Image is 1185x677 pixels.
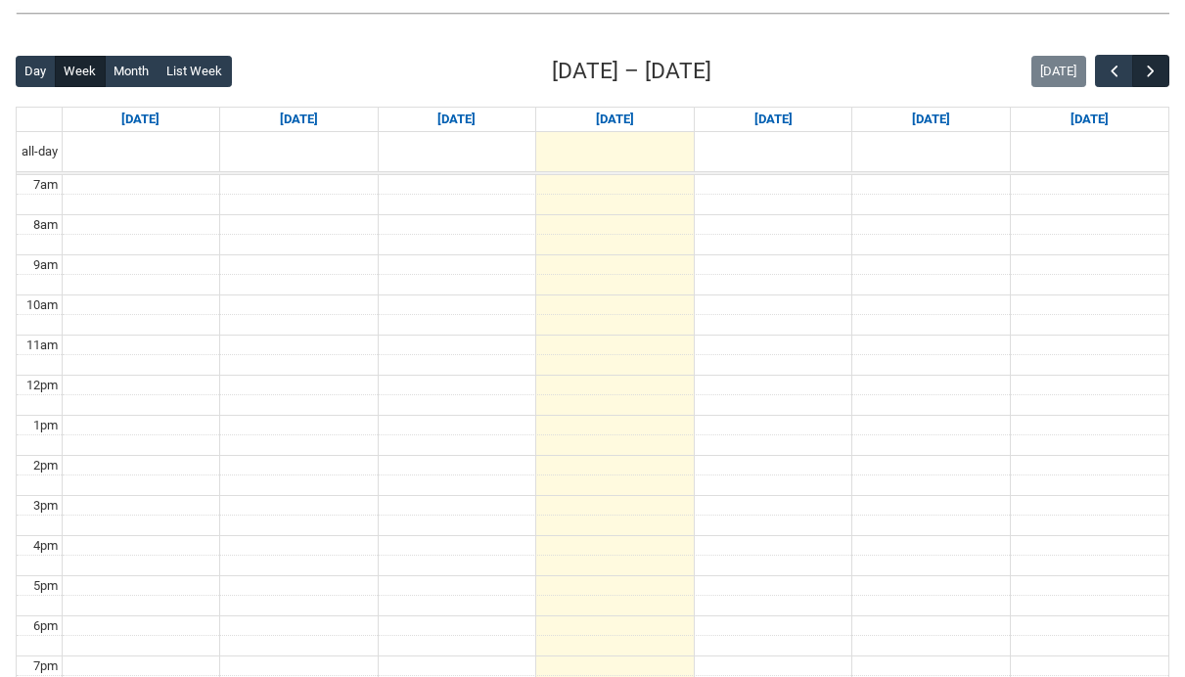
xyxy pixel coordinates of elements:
[276,108,322,131] a: Go to September 8, 2025
[29,576,62,596] div: 5pm
[18,142,62,161] span: all-day
[23,295,62,315] div: 10am
[29,215,62,235] div: 8am
[433,108,479,131] a: Go to September 9, 2025
[55,56,106,87] button: Week
[29,175,62,195] div: 7am
[105,56,159,87] button: Month
[29,255,62,275] div: 9am
[751,108,797,131] a: Go to September 11, 2025
[592,108,638,131] a: Go to September 10, 2025
[1067,108,1113,131] a: Go to September 13, 2025
[29,616,62,636] div: 6pm
[16,3,1169,23] img: REDU_GREY_LINE
[29,496,62,516] div: 3pm
[29,656,62,676] div: 7pm
[23,336,62,355] div: 11am
[16,56,56,87] button: Day
[29,456,62,475] div: 2pm
[908,108,954,131] a: Go to September 12, 2025
[552,55,711,88] h2: [DATE] – [DATE]
[1095,55,1132,87] button: Previous Week
[29,416,62,435] div: 1pm
[1031,56,1086,87] button: [DATE]
[23,376,62,395] div: 12pm
[117,108,163,131] a: Go to September 7, 2025
[29,536,62,556] div: 4pm
[1132,55,1169,87] button: Next Week
[158,56,232,87] button: List Week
